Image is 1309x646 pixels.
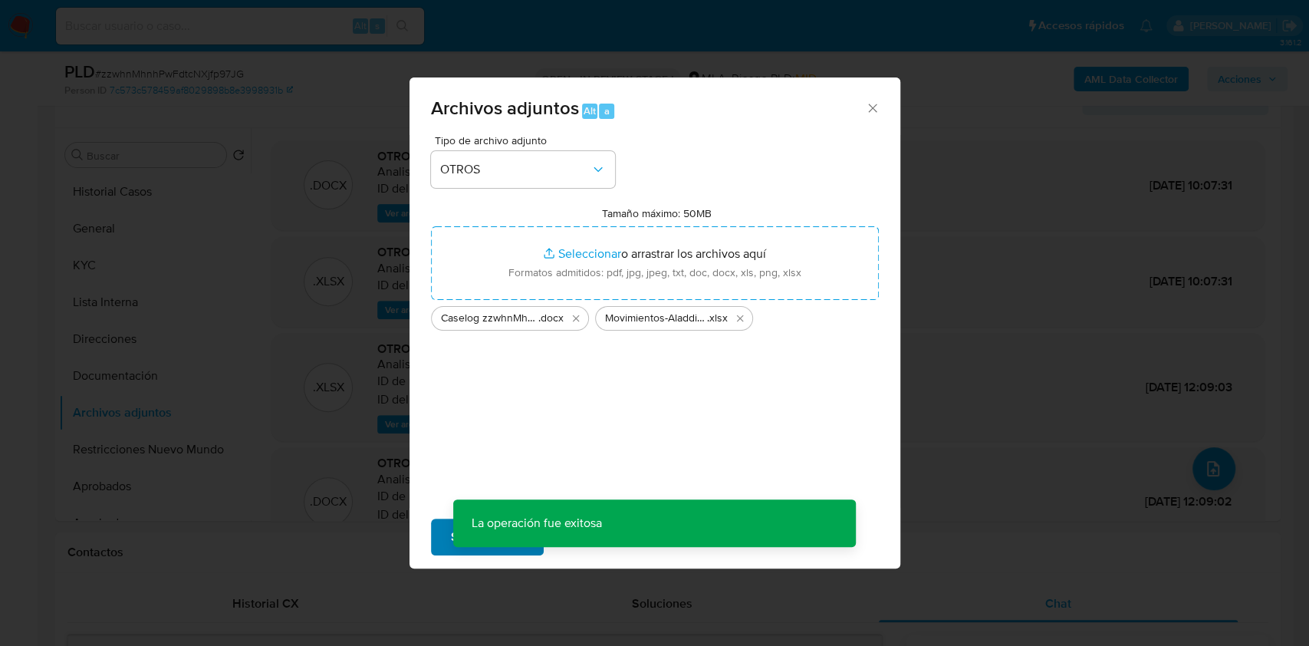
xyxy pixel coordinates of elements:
[731,309,749,328] button: Eliminar Movimientos-Aladdin-1104025601 (complementario).xlsx
[435,135,619,146] span: Tipo de archivo adjunto
[453,499,620,547] p: La operación fue exitosa
[431,94,579,121] span: Archivos adjuntos
[431,519,544,555] button: Subir archivo
[584,104,596,118] span: Alt
[707,311,728,326] span: .xlsx
[567,309,585,328] button: Eliminar Caselog zzwhnMhnhPwFdtcNXjfp97JG_2025_10_06_06_29_38 (complementario).docx
[605,311,707,326] span: Movimientos-Aladdin-1104025601 (complementario)
[604,104,610,118] span: a
[570,520,620,554] span: Cancelar
[538,311,564,326] span: .docx
[441,311,538,326] span: Caselog zzwhnMhnhPwFdtcNXjfp97JG_2025_10_06_06_29_38 (complementario)
[440,162,590,177] span: OTROS
[431,151,615,188] button: OTROS
[451,520,524,554] span: Subir archivo
[602,206,712,220] label: Tamaño máximo: 50MB
[865,101,879,114] button: Cerrar
[431,300,879,331] ul: Archivos seleccionados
